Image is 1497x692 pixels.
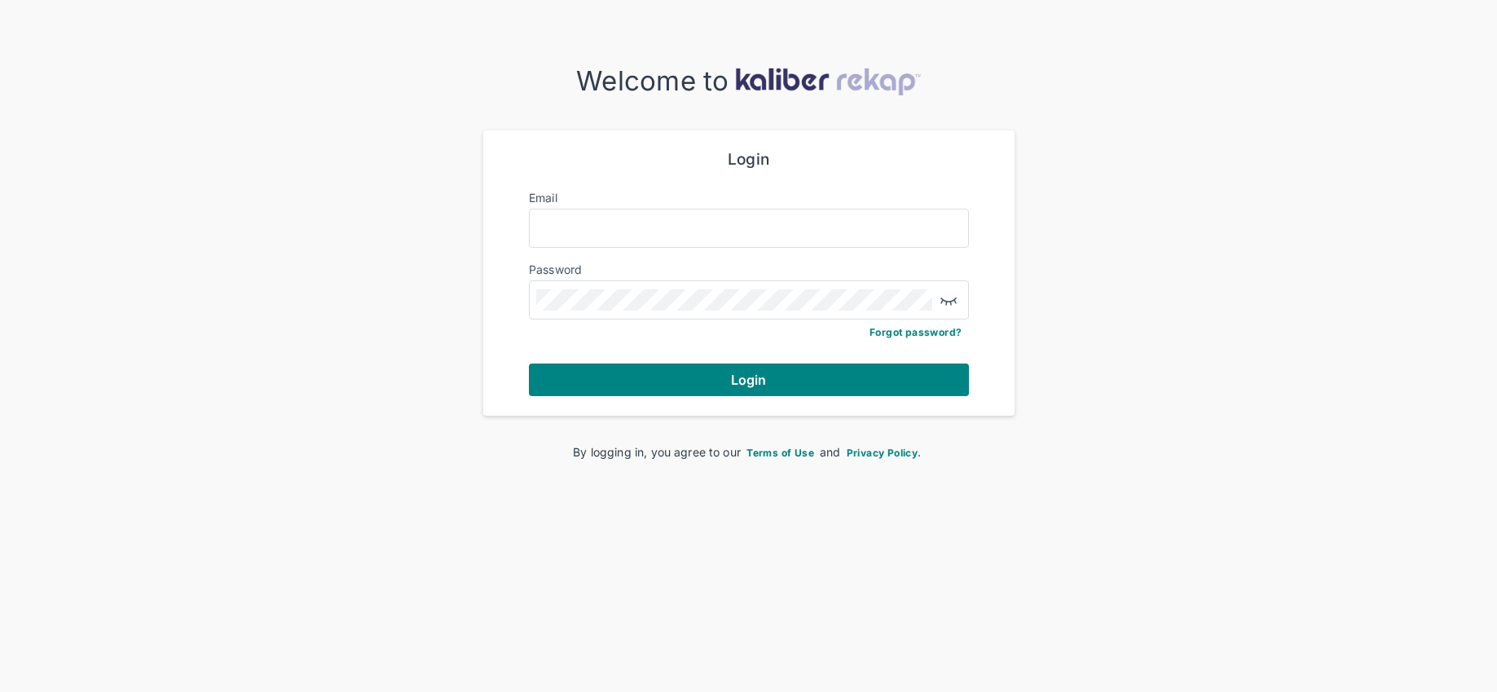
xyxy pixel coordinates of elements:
div: Login [529,150,969,170]
a: Terms of Use [744,445,817,459]
label: Email [529,191,557,205]
button: Login [529,364,969,396]
img: eye-closed.fa43b6e4.svg [939,290,958,310]
div: By logging in, you agree to our and [509,443,988,461]
span: Terms of Use [746,447,814,459]
a: Forgot password? [870,326,962,338]
span: Login [731,372,767,388]
a: Privacy Policy. [844,445,924,459]
label: Password [529,262,583,276]
span: Privacy Policy. [847,447,922,459]
img: kaliber-logo [735,68,921,95]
